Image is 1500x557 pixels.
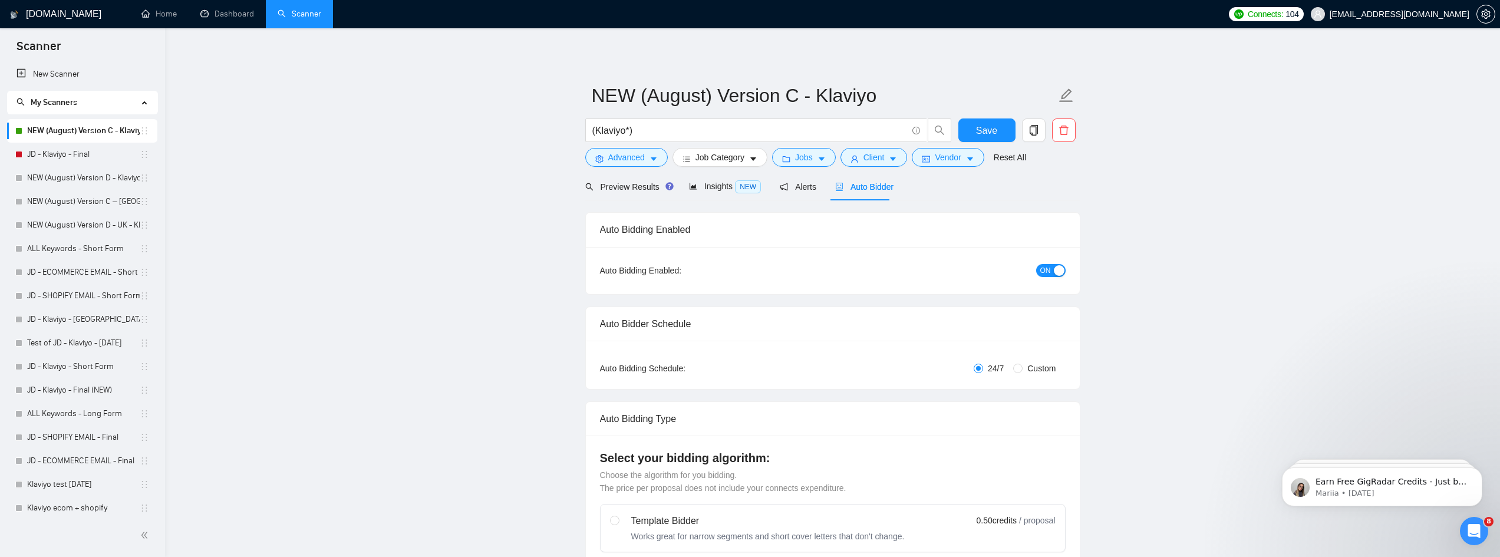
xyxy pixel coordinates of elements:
li: ALL Keywords - Short Form [7,237,157,261]
a: homeHome [141,9,177,19]
span: caret-down [650,154,658,163]
span: Scanner [7,38,70,62]
span: ON [1040,264,1051,277]
span: holder [140,315,149,324]
span: Advanced [608,151,645,164]
span: holder [140,150,149,159]
span: holder [140,291,149,301]
span: Client [863,151,885,164]
span: search [585,183,594,191]
button: Save [958,118,1016,142]
button: settingAdvancedcaret-down [585,148,668,167]
a: JD - SHOPIFY EMAIL - Short Form [27,284,140,308]
li: JD - ECOMMERCE EMAIL - Final [7,449,157,473]
li: JD - SHOPIFY EMAIL - Short Form [7,284,157,308]
span: setting [595,154,604,163]
a: JD - Klaviyo - Final (NEW) [27,378,140,402]
iframe: Intercom live chat [1460,517,1488,545]
div: Auto Bidder Schedule [600,307,1066,341]
span: holder [140,433,149,442]
span: My Scanners [31,97,77,107]
span: Choose the algorithm for you bidding. The price per proposal does not include your connects expen... [600,470,846,493]
span: double-left [140,529,152,541]
span: delete [1053,125,1075,136]
li: JD - SHOPIFY EMAIL - Final [7,426,157,449]
span: user [850,154,859,163]
a: JD - ECOMMERCE EMAIL - Final [27,449,140,473]
a: JD - SHOPIFY EMAIL - Final [27,426,140,449]
span: bars [683,154,691,163]
span: holder [140,220,149,230]
div: Tooltip anchor [664,181,675,192]
span: area-chart [689,182,697,190]
span: 104 [1285,8,1298,21]
span: Alerts [780,182,816,192]
li: Test of JD - Klaviyo - 15 July [7,331,157,355]
a: Klaviyo test [DATE] [27,473,140,496]
li: JD - Klaviyo - UK - only [7,308,157,331]
span: holder [140,503,149,513]
a: searchScanner [278,9,321,19]
span: caret-down [817,154,826,163]
button: barsJob Categorycaret-down [672,148,767,167]
a: NEW (August) Version D - Klaviyo [27,166,140,190]
div: Auto Bidding Enabled: [600,264,755,277]
li: NEW (August) Version D - Klaviyo [7,166,157,190]
img: logo [10,5,18,24]
button: idcardVendorcaret-down [912,148,984,167]
li: NEW (August) Version C - Klaviyo [7,119,157,143]
a: ALL Keywords - Short Form [27,237,140,261]
span: holder [140,409,149,418]
a: NEW (August) Version C - Klaviyo [27,119,140,143]
li: ALL Keywords - Long Form [7,402,157,426]
span: Job Category [695,151,744,164]
div: Auto Bidding Schedule: [600,362,755,375]
li: JD - Klaviyo - Final [7,143,157,166]
button: copy [1022,118,1046,142]
a: NEW (August) Version D - UK - Klaviyo [27,213,140,237]
button: folderJobscaret-down [772,148,836,167]
li: JD - Klaviyo - Final (NEW) [7,378,157,402]
span: Preview Results [585,182,670,192]
span: edit [1059,88,1074,103]
span: copy [1023,125,1045,136]
li: NEW (August) Version C – UK - Klaviyo [7,190,157,213]
span: / proposal [1019,515,1055,526]
a: setting [1476,9,1495,19]
li: New Scanner [7,62,157,86]
span: Connects: [1248,8,1283,21]
a: Klaviyo ecom + shopify [27,496,140,520]
input: Search Freelance Jobs... [592,123,907,138]
a: dashboardDashboard [200,9,254,19]
span: 24/7 [983,362,1008,375]
span: setting [1477,9,1495,19]
span: caret-down [749,154,757,163]
span: holder [140,244,149,253]
span: robot [835,183,843,191]
li: Klaviyo ecom + shopify [7,496,157,520]
span: holder [140,197,149,206]
span: Vendor [935,151,961,164]
span: 8 [1484,517,1494,526]
li: JD - ECOMMERCE EMAIL - Short Form [7,261,157,284]
span: holder [140,126,149,136]
input: Scanner name... [592,81,1056,110]
span: holder [140,385,149,395]
div: Template Bidder [631,514,905,528]
span: Insights [689,182,761,191]
a: Test of JD - Klaviyo - [DATE] [27,331,140,355]
span: My Scanners [17,97,77,107]
img: upwork-logo.png [1234,9,1244,19]
a: New Scanner [17,62,148,86]
a: Reset All [994,151,1026,164]
span: search [928,125,951,136]
span: idcard [922,154,930,163]
span: NEW [735,180,761,193]
a: JD - ECOMMERCE EMAIL - Short Form [27,261,140,284]
span: user [1314,10,1322,18]
div: Works great for narrow segments and short cover letters that don't change. [631,530,905,542]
